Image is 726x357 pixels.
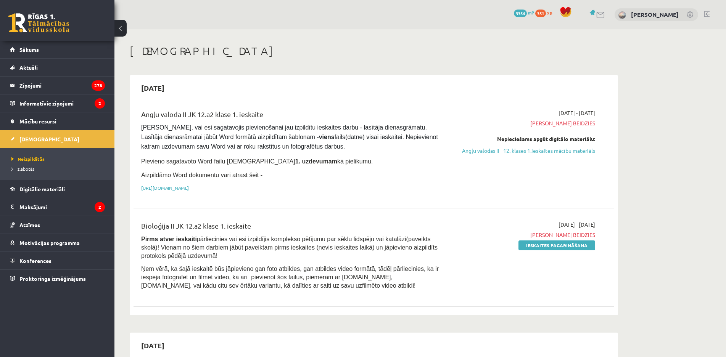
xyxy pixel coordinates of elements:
[141,172,262,178] span: Aizpildāmo Word dokumentu vari atrast šeit -
[19,239,80,246] span: Motivācijas programma
[10,130,105,148] a: [DEMOGRAPHIC_DATA]
[451,231,595,239] span: [PERSON_NAME] beidzies
[528,10,534,16] span: mP
[514,10,527,17] span: 3354
[295,158,337,165] strong: 1. uzdevumam
[95,98,105,109] i: 2
[535,10,546,17] span: 351
[19,77,105,94] legend: Ziņojumi
[130,45,618,58] h1: [DEMOGRAPHIC_DATA]
[631,11,679,18] a: [PERSON_NAME]
[19,64,38,71] span: Aktuāli
[11,156,45,162] span: Neizpildītās
[141,221,440,235] div: Bioloģija II JK 12.a2 klase 1. ieskaite
[19,186,65,192] span: Digitālie materiāli
[141,185,189,191] a: [URL][DOMAIN_NAME]
[19,94,105,112] legend: Informatīvie ziņojumi
[10,216,105,234] a: Atzīmes
[19,198,105,216] legend: Maksājumi
[319,134,335,140] strong: viens
[92,80,105,91] i: 278
[19,257,52,264] span: Konferences
[141,236,438,259] span: pārliecinies vai esi izpildījis komplekso pētījumu par sēklu lidspēju vai katalāzi(paveikts skolā...
[10,94,105,112] a: Informatīvie ziņojumi2
[10,77,105,94] a: Ziņojumi278
[11,155,107,162] a: Neizpildītās
[141,124,439,150] span: [PERSON_NAME], vai esi sagatavojis pievienošanai jau izpildītu ieskaites darbu - lasītāja dienasg...
[10,41,105,58] a: Sākums
[535,10,556,16] a: 351 xp
[618,11,626,19] img: Ieva Skadiņa
[10,270,105,287] a: Proktoringa izmēģinājums
[141,109,440,123] div: Angļu valoda II JK 12.a2 klase 1. ieskaite
[11,165,107,172] a: Izlabotās
[518,240,595,250] a: Ieskaites pagarināšana
[559,221,595,229] span: [DATE] - [DATE]
[141,158,373,165] span: Pievieno sagatavoto Word failu [DEMOGRAPHIC_DATA] kā pielikumu.
[559,109,595,117] span: [DATE] - [DATE]
[134,336,172,354] h2: [DATE]
[95,202,105,212] i: 2
[19,275,86,282] span: Proktoringa izmēģinājums
[141,236,197,242] strong: Pirms atver ieskaiti
[10,59,105,76] a: Aktuāli
[134,79,172,97] h2: [DATE]
[10,252,105,269] a: Konferences
[19,46,39,53] span: Sākums
[547,10,552,16] span: xp
[8,13,69,32] a: Rīgas 1. Tālmācības vidusskola
[10,198,105,216] a: Maksājumi2
[451,135,595,143] div: Nepieciešams apgūt digitālo materiālu:
[19,221,40,228] span: Atzīmes
[10,180,105,198] a: Digitālie materiāli
[19,118,56,125] span: Mācību resursi
[451,119,595,127] span: [PERSON_NAME] beidzies
[11,166,34,172] span: Izlabotās
[451,147,595,155] a: Angļu valodas II - 12. klases 1.ieskaites mācību materiāls
[10,234,105,251] a: Motivācijas programma
[141,266,439,289] span: Ņem vērā, ka šajā ieskaitē būs jāpievieno gan foto atbildes, gan atbildes video formātā, tādēļ pā...
[514,10,534,16] a: 3354 mP
[10,112,105,130] a: Mācību resursi
[19,136,79,142] span: [DEMOGRAPHIC_DATA]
